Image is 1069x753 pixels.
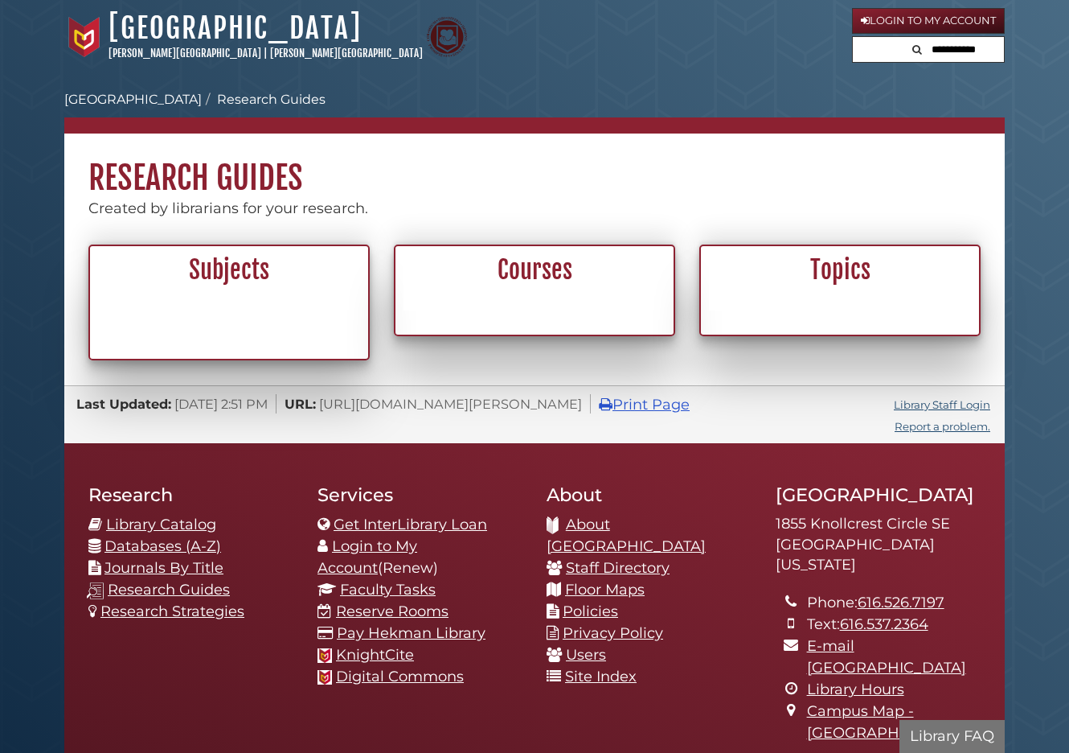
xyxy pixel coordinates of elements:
[336,603,448,620] a: Reserve Rooms
[404,255,665,286] h2: Courses
[807,614,981,636] li: Text:
[336,646,414,664] a: KnightCite
[104,537,221,555] a: Databases (A-Z)
[106,516,216,533] a: Library Catalog
[547,516,706,555] a: About [GEOGRAPHIC_DATA]
[64,92,202,107] a: [GEOGRAPHIC_DATA]
[710,255,970,286] h2: Topics
[334,516,487,533] a: Get InterLibrary Loan
[566,559,670,577] a: Staff Directory
[563,603,618,620] a: Policies
[64,134,1005,198] h1: Research Guides
[264,47,268,60] span: |
[566,646,606,664] a: Users
[87,582,104,599] img: research-guides-icon-white_37x37.png
[317,670,332,685] img: Calvin favicon logo
[563,624,663,642] a: Privacy Policy
[565,581,645,599] a: Floor Maps
[64,17,104,57] img: Calvin University
[64,90,1005,134] nav: breadcrumb
[108,581,230,599] a: Research Guides
[547,483,752,506] h2: About
[317,536,522,579] li: (Renew)
[565,668,637,685] a: Site Index
[895,420,990,433] a: Report a problem.
[317,537,417,577] a: Login to My Account
[776,514,981,576] address: 1855 Knollcrest Circle SE [GEOGRAPHIC_DATA][US_STATE]
[340,581,436,599] a: Faculty Tasks
[776,483,981,506] h2: [GEOGRAPHIC_DATA]
[852,8,1005,34] a: Login to My Account
[100,603,244,620] a: Research Strategies
[319,396,582,412] span: [URL][DOMAIN_NAME][PERSON_NAME]
[88,483,293,506] h2: Research
[840,615,928,633] a: 616.537.2364
[807,702,966,742] a: Campus Map - [GEOGRAPHIC_DATA]
[217,92,326,107] a: Research Guides
[912,44,922,55] i: Search
[76,396,171,412] span: Last Updated:
[907,37,927,59] button: Search
[336,668,464,685] a: Digital Commons
[104,559,223,577] a: Journals By Title
[174,396,268,412] span: [DATE] 2:51 PM
[599,397,612,412] i: Print Page
[337,624,485,642] a: Pay Hekman Library
[99,255,359,286] h2: Subjects
[894,398,990,411] a: Library Staff Login
[285,396,316,412] span: URL:
[599,396,690,414] a: Print Page
[88,200,368,217] span: Created by librarians for your research.
[109,10,362,46] a: [GEOGRAPHIC_DATA]
[109,47,261,60] a: [PERSON_NAME][GEOGRAPHIC_DATA]
[807,637,966,677] a: E-mail [GEOGRAPHIC_DATA]
[899,720,1005,753] button: Library FAQ
[807,681,904,698] a: Library Hours
[317,483,522,506] h2: Services
[858,594,944,611] a: 616.526.7197
[807,592,981,614] li: Phone:
[427,17,467,57] img: Calvin Theological Seminary
[317,648,332,663] img: Calvin favicon logo
[270,47,423,60] a: [PERSON_NAME][GEOGRAPHIC_DATA]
